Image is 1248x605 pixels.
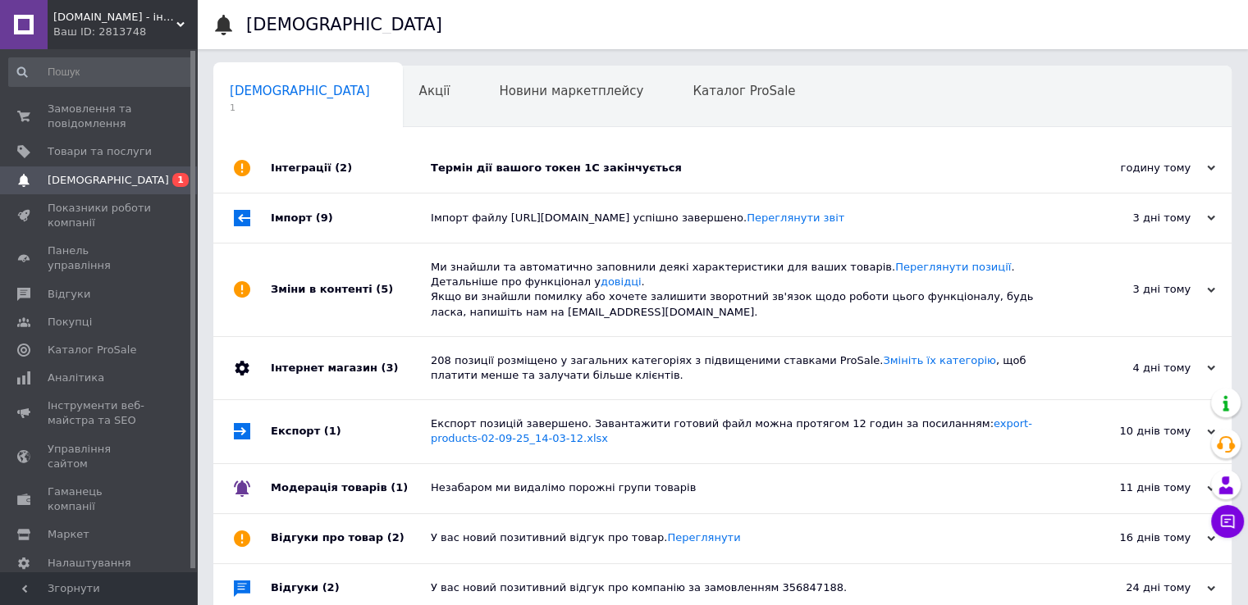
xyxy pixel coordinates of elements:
[230,102,370,114] span: 1
[376,283,393,295] span: (5)
[431,580,1051,595] div: У вас новий позитивний відгук про компанію за замовленням 356847188.
[1051,361,1215,375] div: 4 дні тому
[48,343,136,357] span: Каталог ProSale
[431,211,1051,225] div: Імпорт файлу [URL][DOMAIN_NAME] успішно завершено.
[48,201,152,230] span: Показники роботи компанії
[48,527,89,542] span: Маркет
[1051,480,1215,495] div: 11 днів тому
[1051,530,1215,545] div: 16 днів тому
[391,481,408,494] span: (1)
[693,84,795,98] span: Каталог ProSale
[271,337,431,399] div: Інтернет магазин
[271,400,431,462] div: Експорт
[499,84,643,98] span: Новини маркетплейсу
[48,371,104,385] span: Аналітика
[271,143,431,193] div: Інтеграції
[316,212,333,224] span: (9)
[1051,211,1215,225] div: 3 дні тому
[324,425,341,437] span: (1)
[271,193,431,243] div: Імпорт
[1051,580,1215,595] div: 24 дні тому
[431,161,1051,175] div: Термін дії вашого токен 1C закінчується
[1051,282,1215,297] div: 3 дні тому
[271,514,431,563] div: Відгуки про товар
[48,442,152,471] span: Управління сайтом
[48,102,152,131] span: Замовлення та повідомлення
[53,10,176,25] span: Bhome.com.ua - інтернет магазин сантехніки, мийок, освітлення, комфорт і кращі ціни
[1211,505,1244,538] button: Чат з покупцем
[246,15,442,34] h1: [DEMOGRAPHIC_DATA]
[48,144,152,159] span: Товари та послуги
[419,84,450,98] span: Акції
[387,531,405,544] span: (2)
[48,398,152,428] span: Інструменти веб-майстра та SEO
[48,484,152,514] span: Гаманець компанії
[230,84,370,98] span: [DEMOGRAPHIC_DATA]
[322,581,340,594] span: (2)
[53,25,197,39] div: Ваш ID: 2813748
[48,556,131,571] span: Налаштування
[431,480,1051,495] div: Незабаром ми видалімо порожні групи товарів
[1051,424,1215,439] div: 10 днів тому
[271,243,431,336] div: Зміни в контенті
[747,212,844,224] a: Переглянути звіт
[1051,161,1215,175] div: годину тому
[271,464,431,513] div: Модерація товарів
[667,531,740,544] a: Переглянути
[431,417,1032,444] a: export-products-02-09-25_14-03-12.xlsx
[883,354,996,366] a: Змініть їх категорію
[895,261,1011,273] a: Переглянути позиції
[431,530,1051,545] div: У вас новий позитивний відгук про товар.
[431,416,1051,446] div: Експорт позицій завершено. Завантажити готовий файл можна протягом 12 годин за посиланням:
[601,275,642,288] a: довідці
[335,161,352,174] span: (2)
[172,173,189,187] span: 1
[431,260,1051,320] div: Ми знайшли та автоматично заповнили деякі характеристики для ваших товарів. . Детальніше про функ...
[431,353,1051,383] div: 208 позиції розміщено у загальних категоріях з підвищеними ставками ProSale. , щоб платити менше ...
[48,287,90,302] span: Відгуки
[48,243,152,273] span: Панель управління
[8,57,194,87] input: Пошук
[48,315,92,330] span: Покупці
[381,362,398,374] span: (3)
[48,173,169,188] span: [DEMOGRAPHIC_DATA]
